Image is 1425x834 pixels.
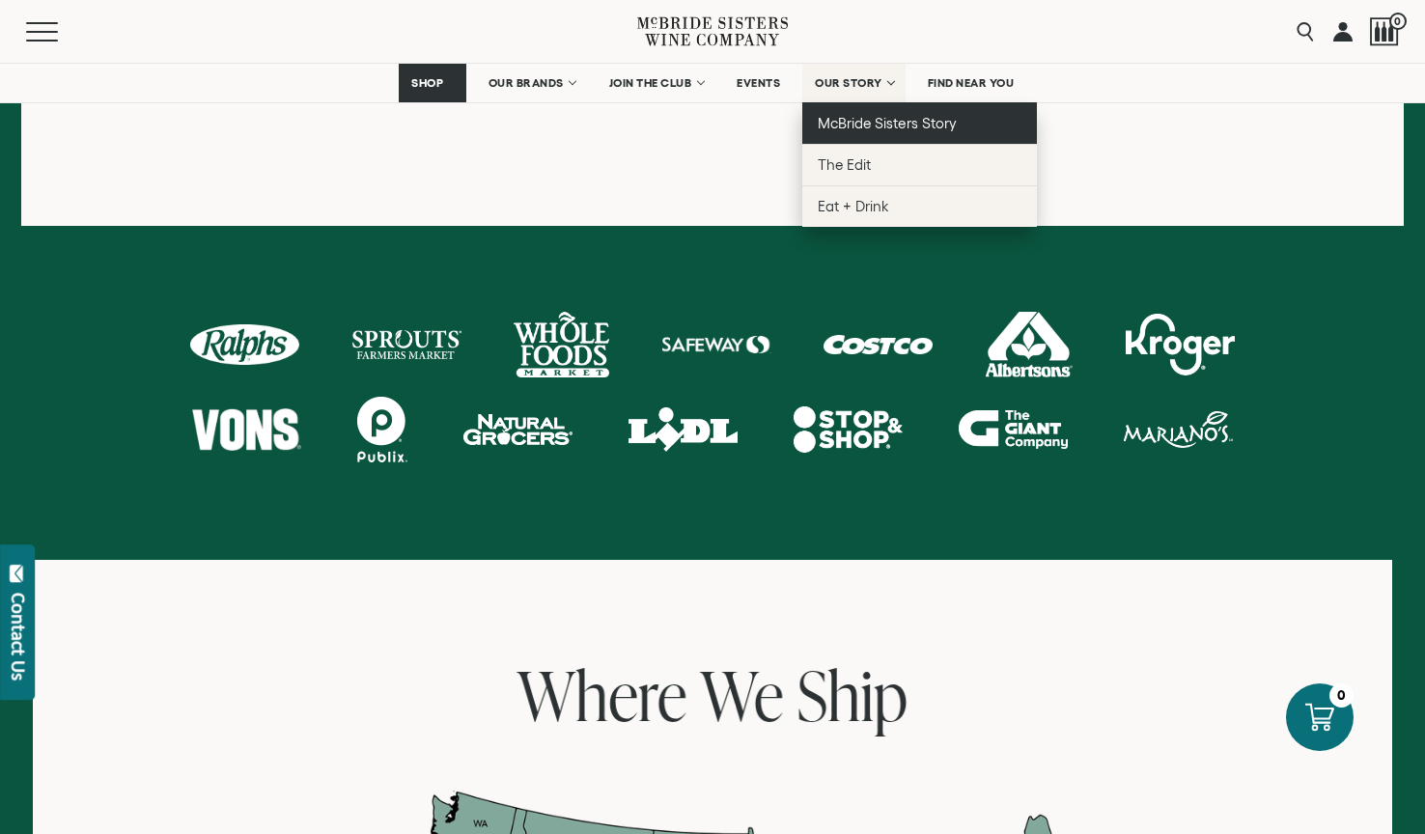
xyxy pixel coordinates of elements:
[737,76,780,90] span: EVENTS
[818,115,956,131] span: McBride Sisters Story
[724,64,793,102] a: EVENTS
[797,648,908,741] span: Ship
[802,102,1037,144] a: McBride Sisters Story
[476,64,587,102] a: OUR BRANDS
[802,185,1037,227] a: Eat + Drink
[1389,13,1407,30] span: 0
[411,76,444,90] span: SHOP
[815,76,882,90] span: OUR STORY
[26,22,96,42] button: Mobile Menu Trigger
[609,76,692,90] span: JOIN THE CLUB
[802,144,1037,185] a: The Edit
[399,64,466,102] a: SHOP
[9,593,28,681] div: Contact Us
[818,198,889,214] span: Eat + Drink
[915,64,1027,102] a: FIND NEAR YOU
[928,76,1015,90] span: FIND NEAR YOU
[489,76,564,90] span: OUR BRANDS
[818,156,871,173] span: The Edit
[701,648,784,741] span: We
[517,648,686,741] span: Where
[597,64,715,102] a: JOIN THE CLUB
[802,64,906,102] a: OUR STORY
[1329,683,1354,708] div: 0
